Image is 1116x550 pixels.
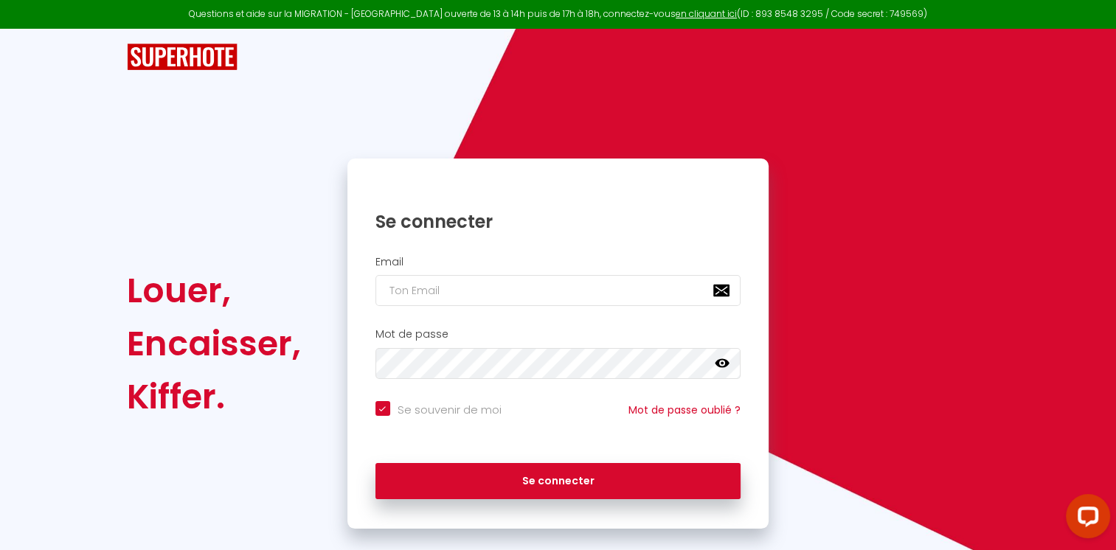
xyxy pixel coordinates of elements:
[676,7,737,20] a: en cliquant ici
[375,210,741,233] h1: Se connecter
[375,463,741,500] button: Se connecter
[127,264,301,317] div: Louer,
[1054,488,1116,550] iframe: LiveChat chat widget
[127,43,238,71] img: SuperHote logo
[628,403,741,417] a: Mot de passe oublié ?
[127,317,301,370] div: Encaisser,
[127,370,301,423] div: Kiffer.
[375,256,741,268] h2: Email
[375,275,741,306] input: Ton Email
[375,328,741,341] h2: Mot de passe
